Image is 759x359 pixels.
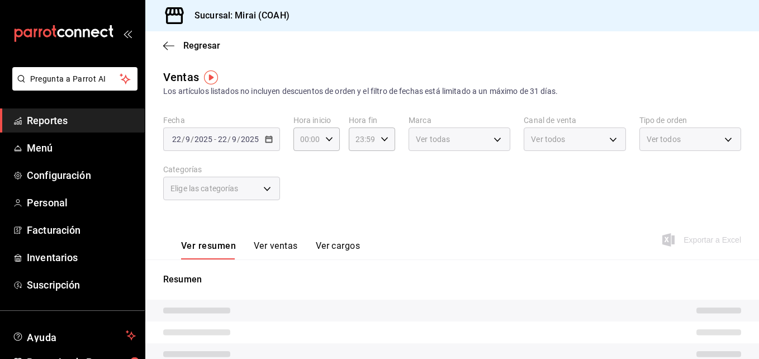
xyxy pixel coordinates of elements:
[12,67,137,91] button: Pregunta a Parrot AI
[181,240,236,259] button: Ver resumen
[123,29,132,38] button: open_drawer_menu
[194,135,213,144] input: ----
[27,277,136,292] span: Suscripción
[639,116,741,124] label: Tipo de orden
[316,240,360,259] button: Ver cargos
[27,329,121,342] span: Ayuda
[27,250,136,265] span: Inventarios
[531,134,565,145] span: Ver todos
[182,135,185,144] span: /
[181,240,360,259] div: navigation tabs
[416,134,450,145] span: Ver todas
[227,135,231,144] span: /
[237,135,240,144] span: /
[172,135,182,144] input: --
[30,73,120,85] span: Pregunta a Parrot AI
[293,116,340,124] label: Hora inicio
[647,134,681,145] span: Ver todos
[163,86,741,97] div: Los artículos listados no incluyen descuentos de orden y el filtro de fechas está limitado a un m...
[170,183,239,194] span: Elige las categorías
[185,135,191,144] input: --
[191,135,194,144] span: /
[524,116,625,124] label: Canal de venta
[186,9,290,22] h3: Sucursal: Mirai (COAH)
[163,116,280,124] label: Fecha
[231,135,237,144] input: --
[27,195,136,210] span: Personal
[163,40,220,51] button: Regresar
[163,166,280,173] label: Categorías
[204,70,218,84] img: Tooltip marker
[254,240,298,259] button: Ver ventas
[163,273,741,286] p: Resumen
[8,81,137,93] a: Pregunta a Parrot AI
[240,135,259,144] input: ----
[409,116,510,124] label: Marca
[27,140,136,155] span: Menú
[27,168,136,183] span: Configuración
[27,223,136,238] span: Facturación
[214,135,216,144] span: -
[217,135,227,144] input: --
[163,69,199,86] div: Ventas
[27,113,136,128] span: Reportes
[349,116,395,124] label: Hora fin
[183,40,220,51] span: Regresar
